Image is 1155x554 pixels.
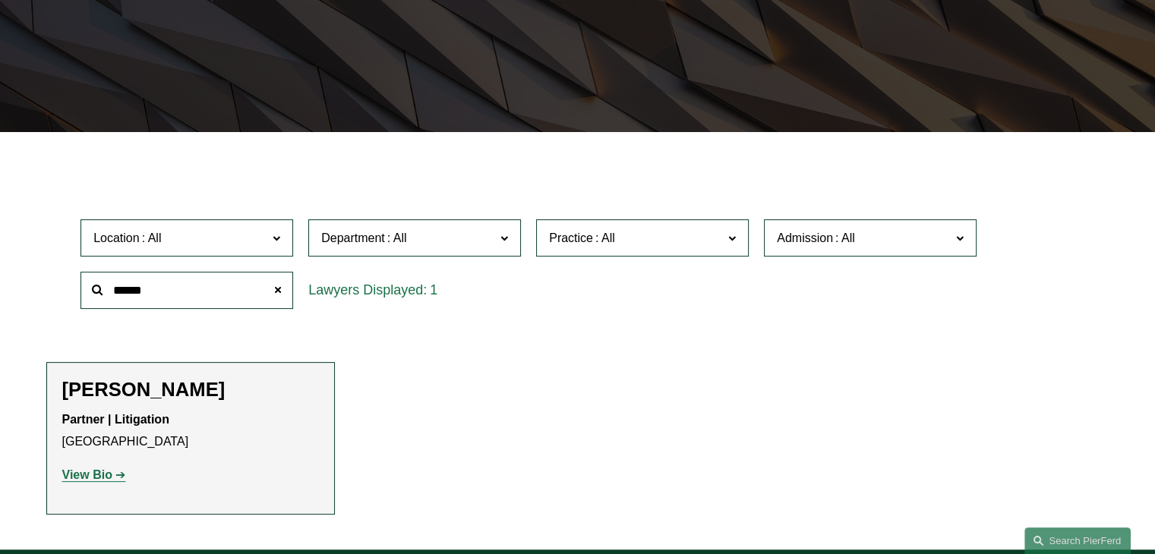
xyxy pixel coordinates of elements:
[430,282,437,297] span: 1
[549,231,593,244] span: Practice
[62,378,319,401] h2: [PERSON_NAME]
[777,231,833,244] span: Admission
[321,231,385,244] span: Department
[62,413,169,426] strong: Partner | Litigation
[93,231,140,244] span: Location
[62,468,126,481] a: View Bio
[1024,527,1131,554] a: Search this site
[62,409,319,453] p: [GEOGRAPHIC_DATA]
[62,468,112,481] strong: View Bio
